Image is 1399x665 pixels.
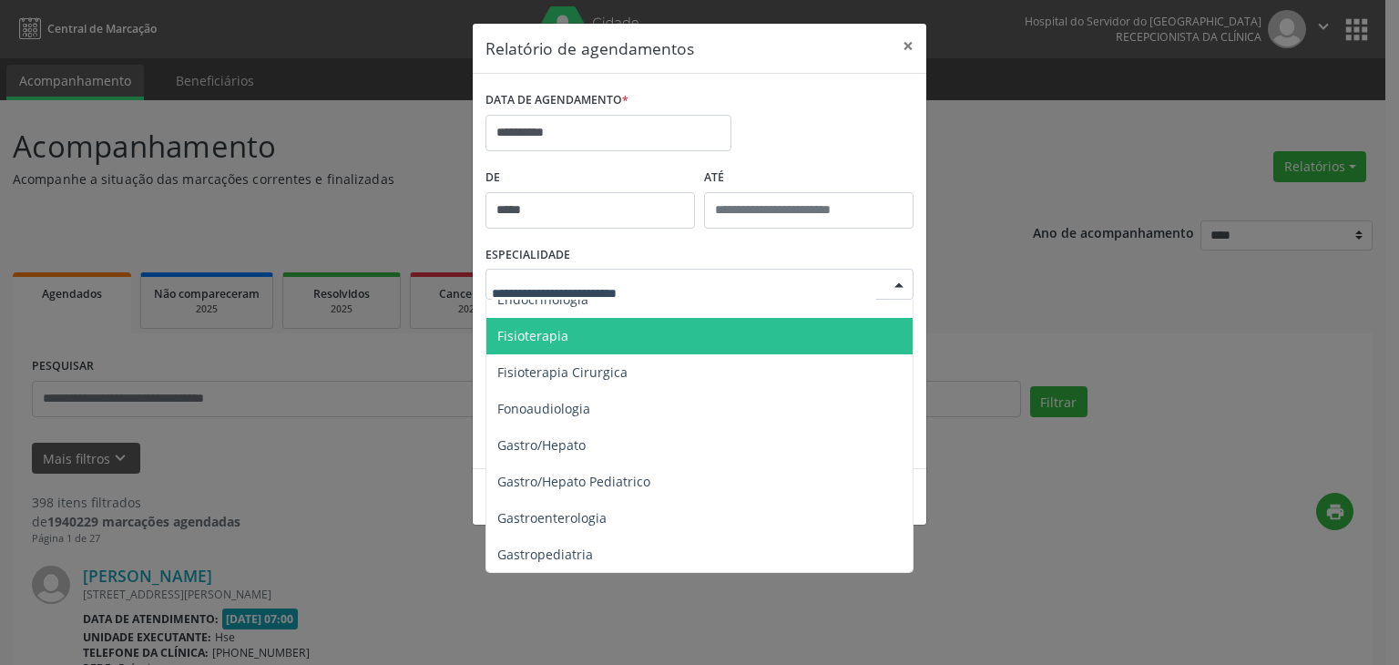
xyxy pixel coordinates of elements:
span: Gastro/Hepato [497,436,586,454]
label: DATA DE AGENDAMENTO [485,87,628,115]
span: Gastro/Hepato Pediatrico [497,473,650,490]
label: De [485,164,695,192]
span: Gastropediatria [497,546,593,563]
label: ATÉ [704,164,914,192]
span: Fonoaudiologia [497,400,590,417]
button: Close [890,24,926,68]
span: Fisioterapia Cirurgica [497,363,628,381]
span: Gastroenterologia [497,509,607,527]
span: Endocrinologia [497,291,588,308]
label: ESPECIALIDADE [485,241,570,270]
h5: Relatório de agendamentos [485,36,694,60]
span: Fisioterapia [497,327,568,344]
